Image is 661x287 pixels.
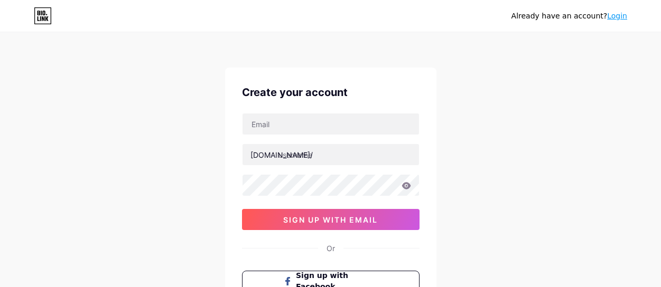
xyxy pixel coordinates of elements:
button: sign up with email [242,209,420,230]
div: Or [327,243,335,254]
div: Already have an account? [511,11,627,22]
span: sign up with email [283,215,378,224]
div: Create your account [242,84,420,100]
div: [DOMAIN_NAME]/ [250,149,313,160]
a: Login [607,12,627,20]
input: Email [243,113,419,135]
input: username [243,144,419,165]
